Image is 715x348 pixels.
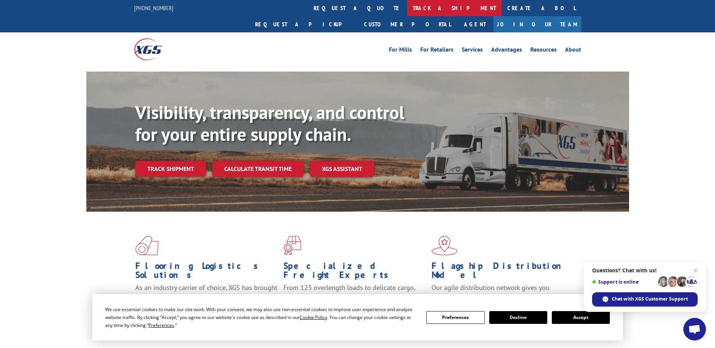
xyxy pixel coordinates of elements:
img: xgs-icon-total-supply-chain-intelligence-red [135,236,159,255]
span: As an industry carrier of choice, XGS has brought innovation and dedication to flooring logistics... [135,283,277,310]
a: Track shipment [135,161,206,177]
span: Our agile distribution network gives you nationwide inventory management on demand. [432,283,570,301]
a: XGS ASSISTANT [310,161,374,177]
a: For Mills [389,47,412,55]
a: Request a pickup [250,16,358,32]
h1: Flooring Logistics Solutions [135,261,278,283]
img: xgs-icon-flagship-distribution-model-red [432,236,458,255]
div: Cookie Consent Prompt [92,294,623,340]
span: Questions? Chat with us! [592,267,698,273]
a: Join Our Team [493,16,581,32]
a: Resources [530,47,557,55]
a: For Retailers [420,47,453,55]
img: xgs-icon-focused-on-flooring-red [283,236,301,255]
a: Customer Portal [358,16,456,32]
h1: Flagship Distribution Model [432,261,574,283]
div: We use essential cookies to make our site work. With your consent, we may also use non-essential ... [105,305,417,329]
span: Chat with XGS Customer Support [612,296,688,302]
button: Preferences [426,311,484,324]
span: Preferences [149,322,174,328]
button: Decline [489,311,547,324]
a: Advantages [491,47,522,55]
b: Visibility, transparency, and control for your entire supply chain. [135,101,404,146]
a: [PHONE_NUMBER] [134,4,173,12]
p: From 123 overlength loads to delicate cargo, our experienced staff knows the best way to move you... [283,283,426,317]
h1: Specialized Freight Experts [283,261,426,283]
span: Cookie Policy [300,314,327,321]
div: Chat with XGS Customer Support [592,292,698,307]
button: Accept [552,311,610,324]
a: Agent [456,16,493,32]
span: Close chat [691,266,700,275]
a: Calculate transit time [212,161,304,177]
span: Support is online [592,279,655,285]
a: About [565,47,581,55]
a: Services [462,47,483,55]
div: Open chat [683,318,706,340]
